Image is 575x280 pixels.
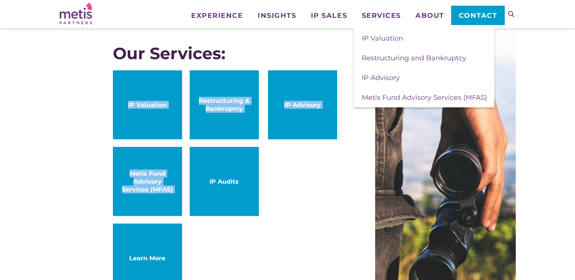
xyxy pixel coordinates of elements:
[120,170,174,193] span: Metis Fund Advisory Services (MFAS)
[311,12,347,19] span: IP Sales
[354,68,494,88] a: IP Advisory
[258,12,296,19] span: Insights
[191,12,243,19] span: Experience
[354,48,494,68] a: Restructuring and Bankruptcy
[361,12,401,19] span: Services
[120,254,174,262] span: Learn More
[354,28,494,48] a: IP Valuation
[268,70,337,139] a: IP Advisory
[190,70,259,139] a: Restructuring & Bankruptcy
[361,34,403,42] span: IP Valuation
[113,44,337,63] div: Our Services:
[120,101,174,109] span: IP Valuation
[113,70,182,139] a: IP Valuation
[415,12,444,19] span: About
[190,147,259,216] a: IP Audits
[459,12,497,19] span: Contact
[113,147,182,216] a: Metis Fund Advisory Services (MFAS)
[361,74,399,82] span: IP Advisory
[451,6,504,25] a: Contact
[354,88,494,107] a: Metis Fund Advisory Services (MFAS)
[197,178,251,186] span: IP Audits
[276,101,329,109] span: IP Advisory
[361,54,466,62] span: Restructuring and Bankruptcy
[197,97,251,113] span: Restructuring & Bankruptcy
[361,93,487,102] span: Metis Fund Advisory Services (MFAS)
[60,3,92,24] img: Metis Partners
